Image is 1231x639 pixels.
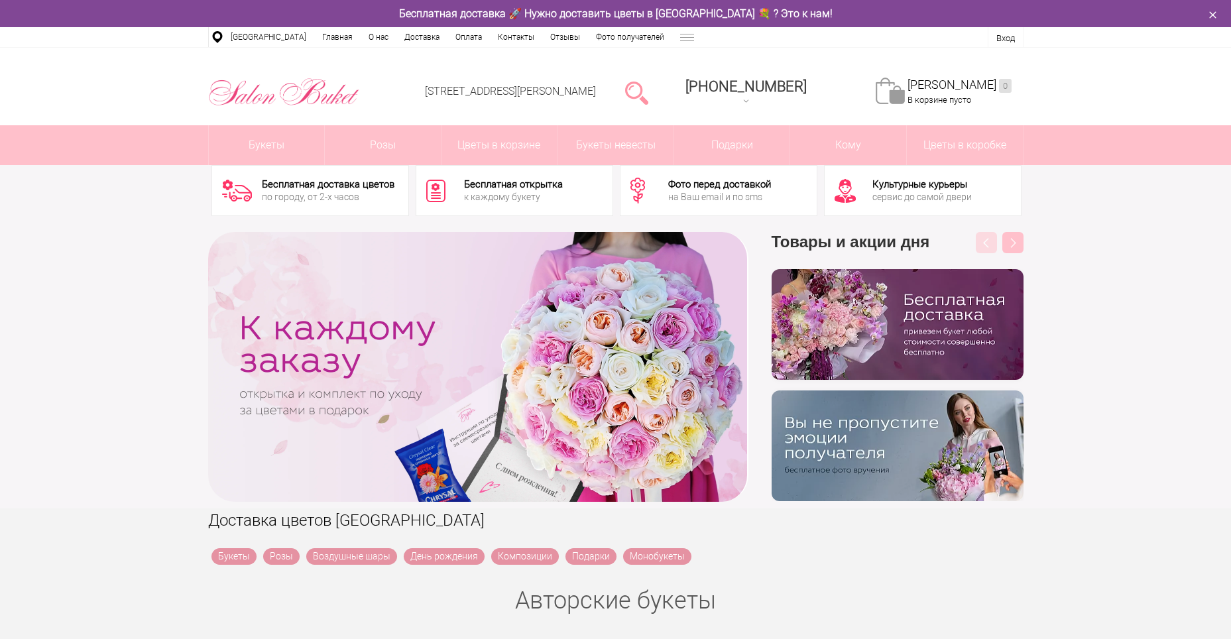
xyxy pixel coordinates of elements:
[314,27,361,47] a: Главная
[425,85,596,97] a: [STREET_ADDRESS][PERSON_NAME]
[908,78,1012,93] a: [PERSON_NAME]
[565,548,616,565] a: Подарки
[208,75,360,109] img: Цветы Нижний Новгород
[790,125,906,165] span: Кому
[325,125,441,165] a: Розы
[908,95,971,105] span: В корзине пусто
[907,125,1023,165] a: Цветы в коробке
[588,27,672,47] a: Фото получателей
[490,27,542,47] a: Контакты
[198,7,1033,21] div: Бесплатная доставка 🚀 Нужно доставить цветы в [GEOGRAPHIC_DATA] 💐 ? Это к нам!
[404,548,485,565] a: День рождения
[772,390,1024,501] img: v9wy31nijnvkfycrkduev4dhgt9psb7e.png.webp
[674,125,790,165] a: Подарки
[464,180,563,190] div: Бесплатная открытка
[208,508,1024,532] h1: Доставка цветов [GEOGRAPHIC_DATA]
[223,27,314,47] a: [GEOGRAPHIC_DATA]
[262,180,394,190] div: Бесплатная доставка цветов
[623,548,691,565] a: Монобукеты
[263,548,300,565] a: Розы
[685,78,807,95] span: [PHONE_NUMBER]
[396,27,447,47] a: Доставка
[306,548,397,565] a: Воздушные шары
[557,125,674,165] a: Букеты невесты
[872,180,972,190] div: Культурные курьеры
[447,27,490,47] a: Оплата
[677,74,815,111] a: [PHONE_NUMBER]
[211,548,257,565] a: Букеты
[542,27,588,47] a: Отзывы
[872,192,972,202] div: сервис до самой двери
[668,180,771,190] div: Фото перед доставкой
[772,232,1024,269] h3: Товары и акции дня
[668,192,771,202] div: на Ваш email и по sms
[772,269,1024,380] img: hpaj04joss48rwypv6hbykmvk1dj7zyr.png.webp
[999,79,1012,93] ins: 0
[464,192,563,202] div: к каждому букету
[209,125,325,165] a: Букеты
[996,33,1015,43] a: Вход
[1002,232,1024,253] button: Next
[491,548,559,565] a: Композиции
[515,587,716,614] a: Авторские букеты
[361,27,396,47] a: О нас
[441,125,557,165] a: Цветы в корзине
[262,192,394,202] div: по городу, от 2-х часов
